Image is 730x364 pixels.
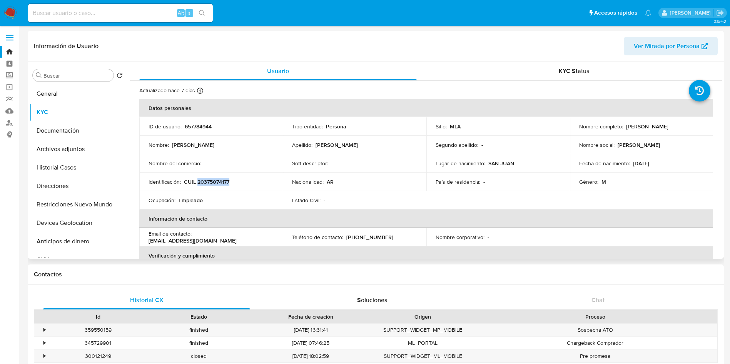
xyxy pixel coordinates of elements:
span: Usuario [267,66,289,75]
div: SUPPORT_WIDGET_MP_MOBILE [373,324,473,336]
p: Actualizado hace 7 días [139,87,195,94]
p: 657784944 [185,123,212,130]
p: Lugar de nacimiento : [436,160,485,167]
span: s [188,9,190,17]
p: - [331,160,333,167]
div: 300121249 [48,350,149,362]
button: General [30,85,126,103]
p: Estado Civil : [292,197,321,204]
p: Ocupación : [149,197,175,204]
p: - [481,141,483,148]
p: Nombre corporativo : [436,234,484,241]
p: Apellido : [292,141,312,148]
p: [PERSON_NAME] [316,141,358,148]
p: ID de usuario : [149,123,182,130]
button: Devices Geolocation [30,214,126,232]
th: Verificación y cumplimiento [139,246,713,265]
p: CUIL 20375074177 [184,178,229,185]
p: Tipo entidad : [292,123,323,130]
button: CVU [30,251,126,269]
div: SUPPORT_WIDGET_ML_MOBILE [373,350,473,362]
h1: Información de Usuario [34,42,99,50]
div: [DATE] 18:02:59 [249,350,373,362]
div: Proceso [479,313,712,321]
p: Sitio : [436,123,447,130]
span: Soluciones [357,296,388,304]
p: Nacionalidad : [292,178,324,185]
p: Empleado [179,197,203,204]
div: • [43,339,45,347]
div: Id [53,313,143,321]
p: Nombre completo : [579,123,623,130]
th: Datos personales [139,99,713,117]
p: [EMAIL_ADDRESS][DOMAIN_NAME] [149,237,237,244]
p: [PERSON_NAME] [172,141,214,148]
p: Nombre del comercio : [149,160,201,167]
div: finished [149,337,249,349]
div: 345729901 [48,337,149,349]
span: Historial CX [130,296,164,304]
p: [PHONE_NUMBER] [346,234,393,241]
p: - [324,197,325,204]
p: M [601,178,606,185]
p: Nombre social : [579,141,615,148]
p: Identificación : [149,178,181,185]
button: Restricciones Nuevo Mundo [30,195,126,214]
button: Ver Mirada por Persona [624,37,718,55]
span: Accesos rápidos [594,9,637,17]
p: Nombre : [149,141,169,148]
div: finished [149,324,249,336]
button: Buscar [36,72,42,78]
button: Direcciones [30,177,126,195]
div: • [43,326,45,334]
p: Soft descriptor : [292,160,328,167]
span: Chat [591,296,605,304]
div: Sospecha ATO [473,324,717,336]
p: Teléfono de contacto : [292,234,343,241]
input: Buscar [43,72,110,79]
p: Género : [579,178,598,185]
div: Origen [378,313,468,321]
p: [PERSON_NAME] [626,123,668,130]
p: Email de contacto : [149,230,192,237]
p: - [483,178,485,185]
div: ML_PORTAL [373,337,473,349]
button: KYC [30,103,126,121]
span: KYC Status [559,66,590,75]
p: País de residencia : [436,178,480,185]
span: Ver Mirada por Persona [634,37,700,55]
div: Estado [154,313,244,321]
div: • [43,352,45,360]
a: Salir [716,9,724,17]
a: Notificaciones [645,10,651,16]
span: Alt [178,9,184,17]
h1: Contactos [34,271,718,278]
p: - [204,160,206,167]
p: MLA [450,123,461,130]
div: Fecha de creación [255,313,367,321]
p: AR [327,178,334,185]
div: Chargeback Comprador [473,337,717,349]
input: Buscar usuario o caso... [28,8,213,18]
button: Archivos adjuntos [30,140,126,158]
p: - [488,234,489,241]
button: Volver al orden por defecto [117,72,123,81]
p: Segundo apellido : [436,141,478,148]
p: SAN JUAN [488,160,514,167]
div: [DATE] 07:46:25 [249,337,373,349]
p: [DATE] [633,160,649,167]
div: Pre promesa [473,350,717,362]
div: [DATE] 16:31:41 [249,324,373,336]
p: Persona [326,123,346,130]
button: Historial Casos [30,158,126,177]
div: 359550159 [48,324,149,336]
button: Documentación [30,121,126,140]
p: mariaeugenia.sanchez@mercadolibre.com [670,9,713,17]
button: search-icon [194,8,210,18]
th: Información de contacto [139,209,713,228]
button: Anticipos de dinero [30,232,126,251]
p: Fecha de nacimiento : [579,160,630,167]
div: closed [149,350,249,362]
p: [PERSON_NAME] [618,141,660,148]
